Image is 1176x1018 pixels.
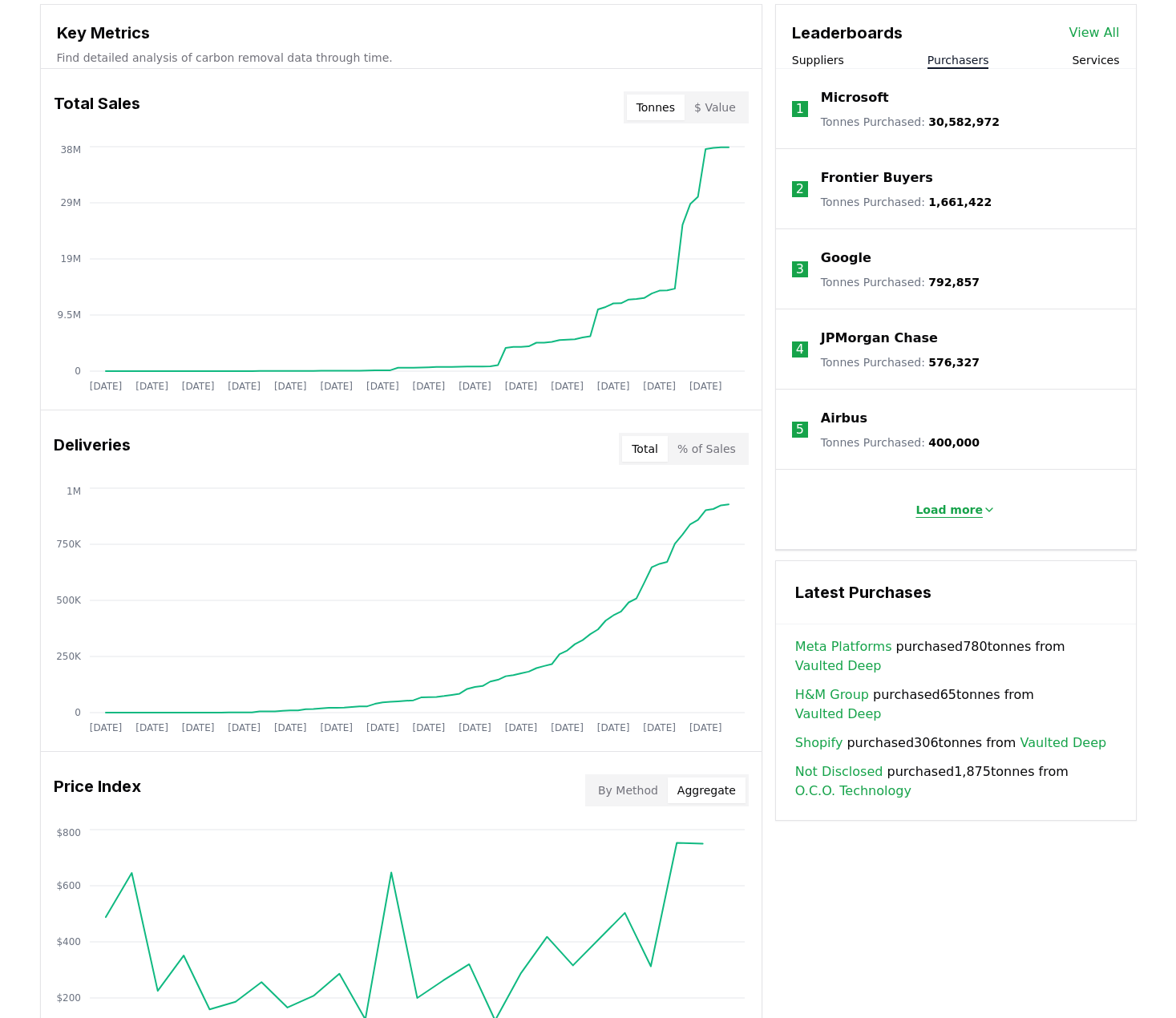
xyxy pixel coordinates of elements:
[821,168,933,188] a: Frontier Buyers
[67,486,81,497] tspan: 1M
[412,381,445,392] tspan: [DATE]
[795,762,1117,801] span: purchased 1,875 tonnes from
[903,494,1008,526] button: Load more
[643,381,676,392] tspan: [DATE]
[928,276,980,289] span: 792,857
[795,637,892,656] a: Meta Platforms
[792,21,903,45] h3: Leaderboards
[89,381,122,392] tspan: [DATE]
[412,722,445,733] tspan: [DATE]
[689,381,721,392] tspan: [DATE]
[56,827,81,838] tspan: $800
[627,95,685,120] button: Tonnes
[75,707,81,718] tspan: 0
[821,409,867,428] a: Airbus
[89,722,122,733] tspan: [DATE]
[928,115,1000,128] span: 30,582,972
[320,722,353,733] tspan: [DATE]
[821,434,980,450] p: Tonnes Purchased :
[668,436,746,462] button: % of Sales
[135,722,168,733] tspan: [DATE]
[821,329,938,348] a: JPMorgan Chase
[366,381,399,392] tspan: [DATE]
[60,253,81,265] tspan: 19M
[792,52,844,68] button: Suppliers
[504,722,537,733] tspan: [DATE]
[228,381,261,392] tspan: [DATE]
[915,502,983,518] p: Load more
[795,782,911,801] a: O.C.O. Technology
[60,144,81,156] tspan: 38M
[1072,52,1119,68] button: Services
[596,381,629,392] tspan: [DATE]
[821,114,1000,130] p: Tonnes Purchased :
[588,778,668,803] button: By Method
[796,99,804,119] p: 1
[622,436,668,462] button: Total
[54,91,140,123] h3: Total Sales
[643,722,676,733] tspan: [DATE]
[228,722,261,733] tspan: [DATE]
[56,651,82,662] tspan: 250K
[796,340,804,359] p: 4
[668,778,746,803] button: Aggregate
[60,197,81,208] tspan: 29M
[1020,733,1107,753] a: Vaulted Deep
[928,436,980,449] span: 400,000
[928,196,992,208] span: 1,661,422
[366,722,399,733] tspan: [DATE]
[821,88,889,107] a: Microsoft
[796,420,804,439] p: 5
[795,580,1117,604] h3: Latest Purchases
[795,685,1117,724] span: purchased 65 tonnes from
[821,354,980,370] p: Tonnes Purchased :
[57,50,746,66] p: Find detailed analysis of carbon removal data through time.
[927,52,989,68] button: Purchasers
[504,381,537,392] tspan: [DATE]
[821,248,871,268] a: Google
[689,722,721,733] tspan: [DATE]
[57,21,746,45] h3: Key Metrics
[596,722,629,733] tspan: [DATE]
[56,936,81,947] tspan: $400
[56,880,81,891] tspan: $600
[273,722,306,733] tspan: [DATE]
[795,762,883,782] a: Not Disclosed
[685,95,746,120] button: $ Value
[459,381,491,392] tspan: [DATE]
[795,705,882,724] a: Vaulted Deep
[821,274,980,290] p: Tonnes Purchased :
[551,381,584,392] tspan: [DATE]
[56,539,82,550] tspan: 750K
[57,309,80,321] tspan: 9.5M
[551,722,584,733] tspan: [DATE]
[135,381,168,392] tspan: [DATE]
[54,433,131,465] h3: Deliveries
[320,381,353,392] tspan: [DATE]
[821,194,992,210] p: Tonnes Purchased :
[56,992,81,1004] tspan: $200
[928,356,980,369] span: 576,327
[795,656,882,676] a: Vaulted Deep
[795,733,843,753] a: Shopify
[181,722,214,733] tspan: [DATE]
[75,366,81,377] tspan: 0
[273,381,306,392] tspan: [DATE]
[795,637,1117,676] span: purchased 780 tonnes from
[796,260,804,279] p: 3
[1069,23,1120,42] a: View All
[795,685,869,705] a: H&M Group
[796,180,804,199] p: 2
[54,774,141,806] h3: Price Index
[56,595,82,606] tspan: 500K
[459,722,491,733] tspan: [DATE]
[795,733,1106,753] span: purchased 306 tonnes from
[181,381,214,392] tspan: [DATE]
